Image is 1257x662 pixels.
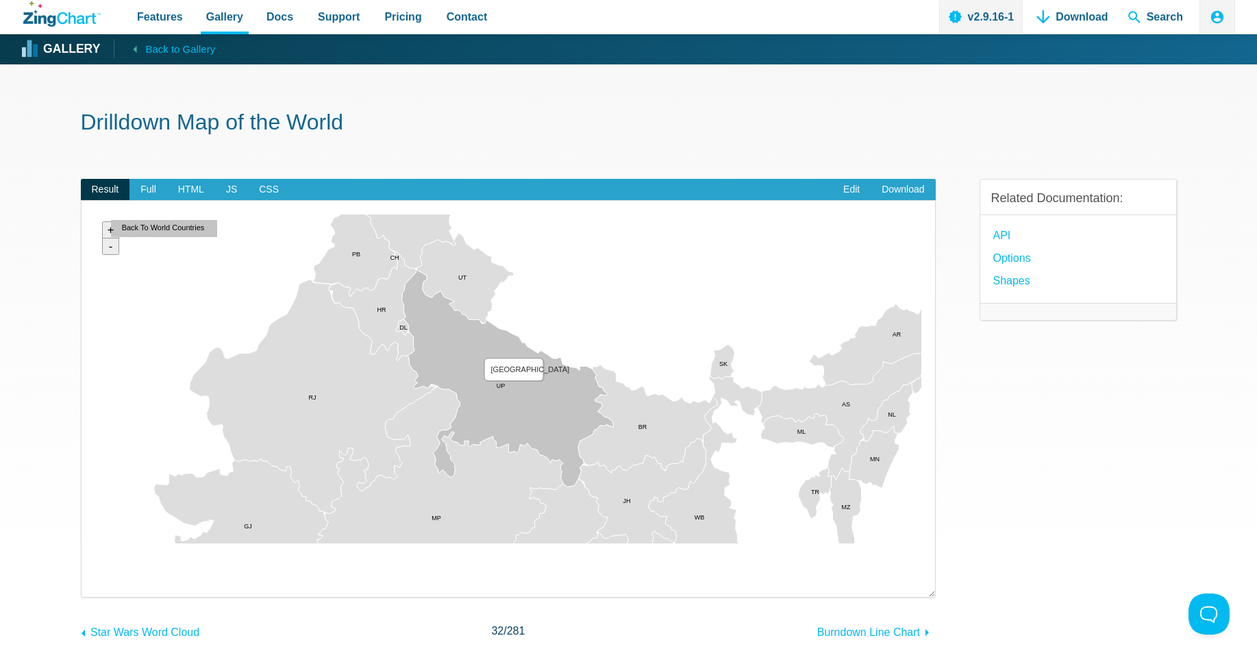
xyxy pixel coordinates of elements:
[993,249,1031,267] a: options
[215,179,248,201] span: JS
[832,179,871,201] a: Edit
[507,625,525,637] span: 281
[23,1,101,27] a: ZingChart Logo. Click to return to the homepage
[991,191,1165,206] h3: Related Documentation:
[248,179,290,201] span: CSS
[114,39,215,58] a: Back to Gallery
[384,8,421,26] span: Pricing
[993,271,1030,290] a: Shapes
[145,40,215,58] span: Back to Gallery
[491,622,525,640] span: /
[491,625,503,637] span: 32
[447,8,488,26] span: Contact
[81,620,200,641] a: Star Wars Word Cloud
[266,8,293,26] span: Docs
[43,43,100,56] strong: Gallery
[817,626,920,638] span: Burndown Line Chart
[1188,593,1230,635] iframe: Toggle Customer Support
[81,108,1177,139] h1: Drilldown Map of the World
[167,179,215,201] span: HTML
[993,226,1011,245] a: API
[817,620,936,641] a: Burndown Line Chart
[129,179,167,201] span: Full
[81,179,130,201] span: Result
[206,8,243,26] span: Gallery
[137,8,183,26] span: Features
[23,39,100,60] a: Gallery
[871,179,935,201] a: Download
[318,8,360,26] span: Support
[90,626,199,638] span: Star Wars Word Cloud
